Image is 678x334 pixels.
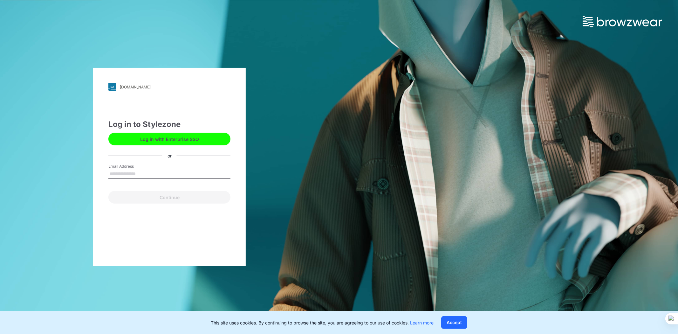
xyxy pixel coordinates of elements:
[211,319,434,326] p: This site uses cookies. By continuing to browse the site, you are agreeing to our use of cookies.
[108,119,230,130] div: Log in to Stylezone
[108,164,153,169] label: Email Address
[120,85,151,89] div: [DOMAIN_NAME]
[583,16,662,27] img: browzwear-logo.73288ffb.svg
[441,316,467,329] button: Accept
[108,133,230,145] button: Log in with Enterprise SSO
[410,320,434,325] a: Learn more
[162,152,177,159] div: or
[108,83,116,91] img: svg+xml;base64,PHN2ZyB3aWR0aD0iMjgiIGhlaWdodD0iMjgiIHZpZXdCb3g9IjAgMCAyOCAyOCIgZmlsbD0ibm9uZSIgeG...
[108,83,230,91] a: [DOMAIN_NAME]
